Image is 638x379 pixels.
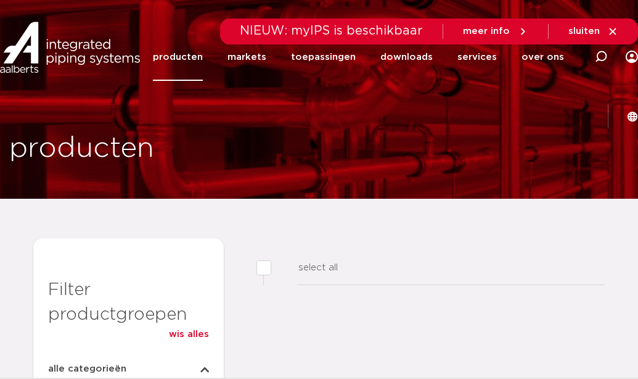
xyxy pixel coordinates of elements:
[153,33,203,81] a: producten
[48,362,126,377] span: alle categorieën
[227,33,266,81] a: markets
[521,33,564,81] a: over ons
[169,330,209,339] span: wis alles
[48,278,209,327] h3: Filter productgroepen
[291,33,356,81] a: toepassingen
[463,26,528,37] a: meer info
[568,26,618,37] a: sluiten
[240,25,423,37] span: NIEUW: myIPS is beschikbaar
[380,33,433,81] a: downloads
[169,327,209,342] a: wis alles
[463,27,510,36] span: meer info
[256,260,338,275] label: select all
[153,33,564,81] nav: Menu
[48,362,209,377] button: alle categorieën
[9,129,154,169] h1: producten
[568,27,600,36] span: sluiten
[256,260,271,275] input: select all
[626,43,638,70] div: my IPS
[457,33,497,81] a: services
